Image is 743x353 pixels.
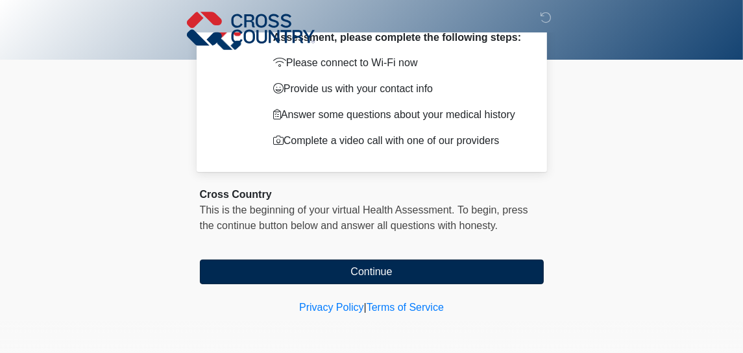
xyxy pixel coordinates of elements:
[200,204,528,231] span: press the continue button below and answer all questions with honesty.
[457,204,502,215] span: To begin,
[273,55,524,71] p: Please connect to Wi-Fi now
[187,10,315,47] img: Cross Country Logo
[200,187,544,202] div: Cross Country
[200,260,544,284] button: Continue
[273,107,524,123] p: Answer some questions about your medical history
[299,302,364,313] a: Privacy Policy
[273,133,524,149] p: Complete a video call with one of our providers
[367,302,444,313] a: Terms of Service
[200,204,455,215] span: This is the beginning of your virtual Health Assessment.
[273,81,524,97] p: Provide us with your contact info
[364,302,367,313] a: |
